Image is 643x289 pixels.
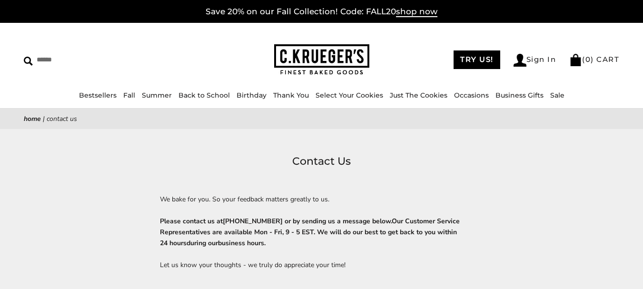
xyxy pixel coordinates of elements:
a: Select Your Cookies [316,91,383,100]
a: TRY US! [454,50,500,69]
a: Occasions [454,91,489,100]
h1: Contact Us [38,153,605,170]
a: Summer [142,91,172,100]
a: Thank You [273,91,309,100]
span: during our [187,239,218,248]
span: Our Customer Service Representatives are available Mon - Fri, 9 - 5 EST. We will do our best to g... [160,217,460,248]
a: (0) CART [569,55,619,64]
img: Bag [569,54,582,66]
span: shop now [396,7,437,17]
p: We bake for you. So your feedback matters greatly to us. [160,194,484,205]
a: Business Gifts [495,91,544,100]
img: C.KRUEGER'S [274,44,369,75]
p: Let us know your thoughts - we truly do appreciate your time! [160,259,484,270]
span: 0 [585,55,591,64]
a: Birthday [237,91,267,100]
span: [PHONE_NUMBER] or by sending us a message below. [223,217,392,226]
a: Fall [123,91,135,100]
span: | [43,114,45,123]
a: Sign In [514,54,556,67]
a: Just The Cookies [390,91,447,100]
a: Bestsellers [79,91,117,100]
nav: breadcrumbs [24,113,619,124]
img: Search [24,57,33,66]
span: Contact Us [47,114,77,123]
strong: Please contact us at [160,217,460,248]
img: Account [514,54,526,67]
a: Home [24,114,41,123]
input: Search [24,52,162,67]
a: Save 20% on our Fall Collection! Code: FALL20shop now [206,7,437,17]
a: Back to School [178,91,230,100]
a: Sale [550,91,564,100]
span: business hours. [218,239,266,248]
